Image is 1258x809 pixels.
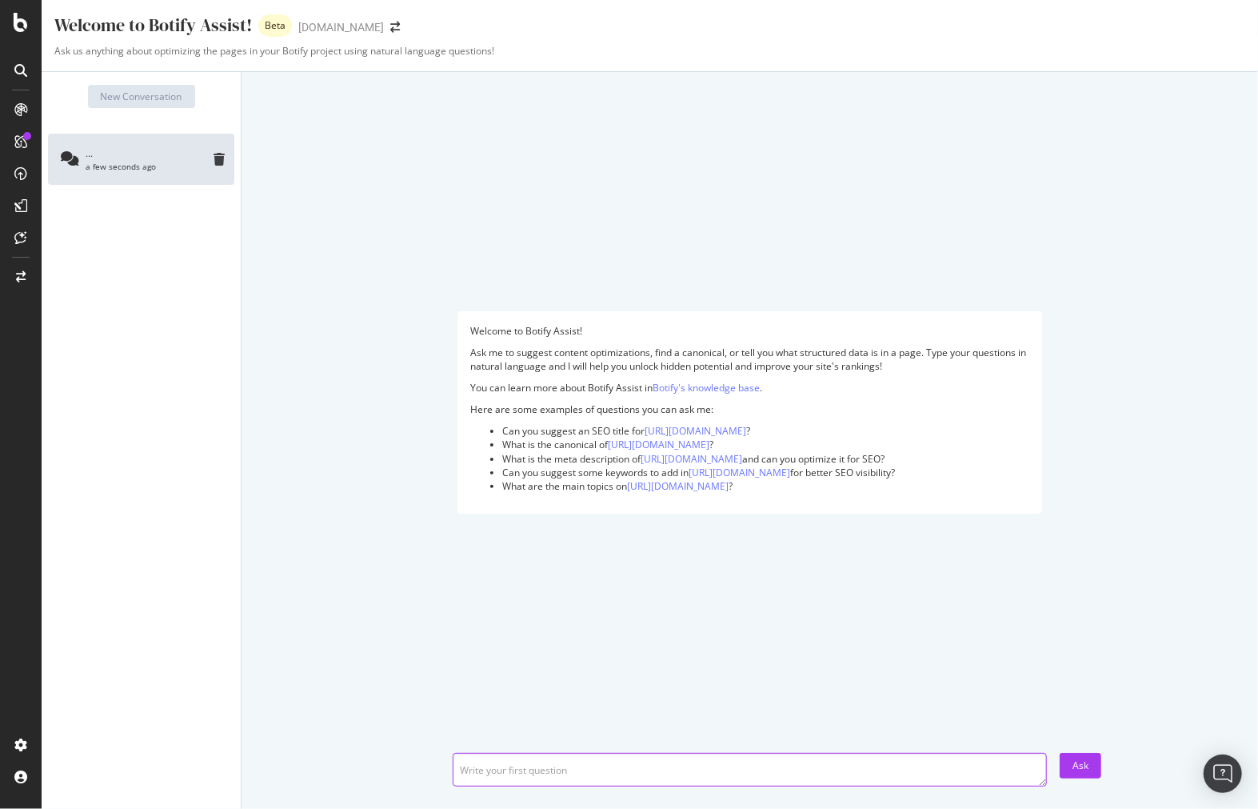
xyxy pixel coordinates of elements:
[502,466,1029,479] li: Can you suggest some keywords to add in for better SEO visibility?
[210,150,228,169] div: trash
[502,424,1029,438] li: Can you suggest an SEO title for ?
[470,402,1029,416] p: Here are some examples of questions you can ask me:
[689,466,790,479] a: [URL][DOMAIN_NAME]
[54,13,252,38] div: Welcome to Botify Assist!
[470,381,1029,394] p: You can learn more about Botify Assist in .
[88,85,195,109] button: New Conversation
[502,452,1029,466] li: What is the meta description of and can you optimize it for SEO?
[86,146,210,160] div: ...
[627,479,729,493] a: [URL][DOMAIN_NAME]
[470,346,1029,373] p: Ask me to suggest content optimizations, find a canonical, or tell you what structured data is in...
[258,14,292,37] div: warning label
[502,438,1029,451] li: What is the canonical of ?
[298,19,384,35] div: [DOMAIN_NAME]
[265,21,286,30] span: Beta
[645,424,746,438] a: [URL][DOMAIN_NAME]
[653,381,760,394] a: Botify's knowledge base
[470,324,1029,338] p: Welcome to Botify Assist!
[1072,759,1088,772] div: Ask
[502,479,1029,493] li: What are the main topics on ?
[1204,755,1242,793] div: Open Intercom Messenger
[42,44,1258,70] div: Ask us anything about optimizing the pages in your Botify project using natural language questions!
[608,438,709,451] a: [URL][DOMAIN_NAME]
[86,161,210,172] div: Aug 26, 2025 2:37 PM
[101,90,182,103] div: New Conversation
[390,22,400,33] div: arrow-right-arrow-left
[1060,753,1101,779] button: Ask
[641,452,742,466] a: [URL][DOMAIN_NAME]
